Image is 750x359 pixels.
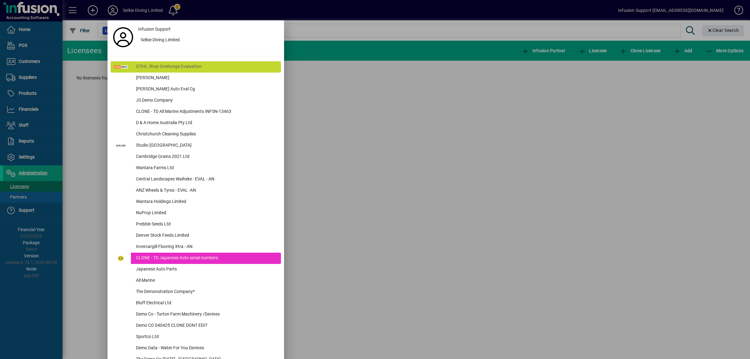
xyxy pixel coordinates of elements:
[131,253,281,264] div: CLONE - TD Japanese Auto serial numbers
[111,73,281,84] button: [PERSON_NAME]
[111,196,281,208] button: Wantara Holdings Limited
[131,331,281,343] div: Sportco Ltd
[131,286,281,298] div: The Demonstration Company*
[131,163,281,174] div: Wantara Farms Ltd
[111,230,281,241] button: Denver Stock Feeds Limited
[111,286,281,298] button: The Demonstration Company*
[131,61,281,73] div: STIHL Shop Onehunga Evaluation
[111,309,281,320] button: Demo Co - Turton Farm Machinery /Devines
[131,95,281,106] div: JS Demo Company
[131,129,281,140] div: Christchurch Cleaning Supplies
[111,320,281,331] button: Demo CO 040425 CLONE DONT EDIT
[111,129,281,140] button: Christchurch Cleaning Supplies
[111,151,281,163] button: Cambridge Grains 2021 Ltd
[131,219,281,230] div: Prebble Seeds Ltd
[111,61,281,73] button: STIHL Shop Onehunga Evaluation
[131,320,281,331] div: Demo CO 040425 CLONE DONT EDIT
[131,241,281,253] div: Invercargill Flooring Xtra - AN
[131,140,281,151] div: Studio [GEOGRAPHIC_DATA]
[111,331,281,343] button: Sportco Ltd
[111,298,281,309] button: Bluff Electrical Ltd
[131,230,281,241] div: Denver Stock Feeds Limited
[111,264,281,275] button: Japanese Auto Parts
[131,208,281,219] div: NuProp Limited
[131,298,281,309] div: Bluff Electrical Ltd
[111,174,281,185] button: Central Landscapes Waiheke - EVAL - AN
[131,73,281,84] div: [PERSON_NAME]
[111,140,281,151] button: Studio [GEOGRAPHIC_DATA]
[138,26,171,33] span: Infusion Support
[131,151,281,163] div: Cambridge Grains 2021 Ltd
[111,106,281,118] button: CLONE - TD All Marine Adjustments INFSN-13463
[131,185,281,196] div: ANZ Wheels & Tyres - EVAL -AN
[136,35,281,46] button: Selkie Diving Limited
[111,253,281,264] button: CLONE - TD Japanese Auto serial numbers
[131,196,281,208] div: Wantara Holdings Limited
[111,118,281,129] button: D & A Home Australia Pty Ltd
[131,174,281,185] div: Central Landscapes Waiheke - EVAL - AN
[111,208,281,219] button: NuProp Limited
[131,118,281,129] div: D & A Home Australia Pty Ltd
[111,185,281,196] button: ANZ Wheels & Tyres - EVAL -AN
[131,309,281,320] div: Demo Co - Turton Farm Machinery /Devines
[111,95,281,106] button: JS Demo Company
[131,264,281,275] div: Japanese Auto Parts
[136,23,281,35] a: Infusion Support
[111,32,136,43] a: Profile
[131,106,281,118] div: CLONE - TD All Marine Adjustments INFSN-13463
[131,343,281,354] div: Demo Data - Water For You Devines
[111,241,281,253] button: Invercargill Flooring Xtra - AN
[131,84,281,95] div: [PERSON_NAME] Auto Eval Cg
[111,84,281,95] button: [PERSON_NAME] Auto Eval Cg
[111,219,281,230] button: Prebble Seeds Ltd
[131,275,281,286] div: All Marine
[111,275,281,286] button: All Marine
[111,343,281,354] button: Demo Data - Water For You Devines
[111,163,281,174] button: Wantara Farms Ltd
